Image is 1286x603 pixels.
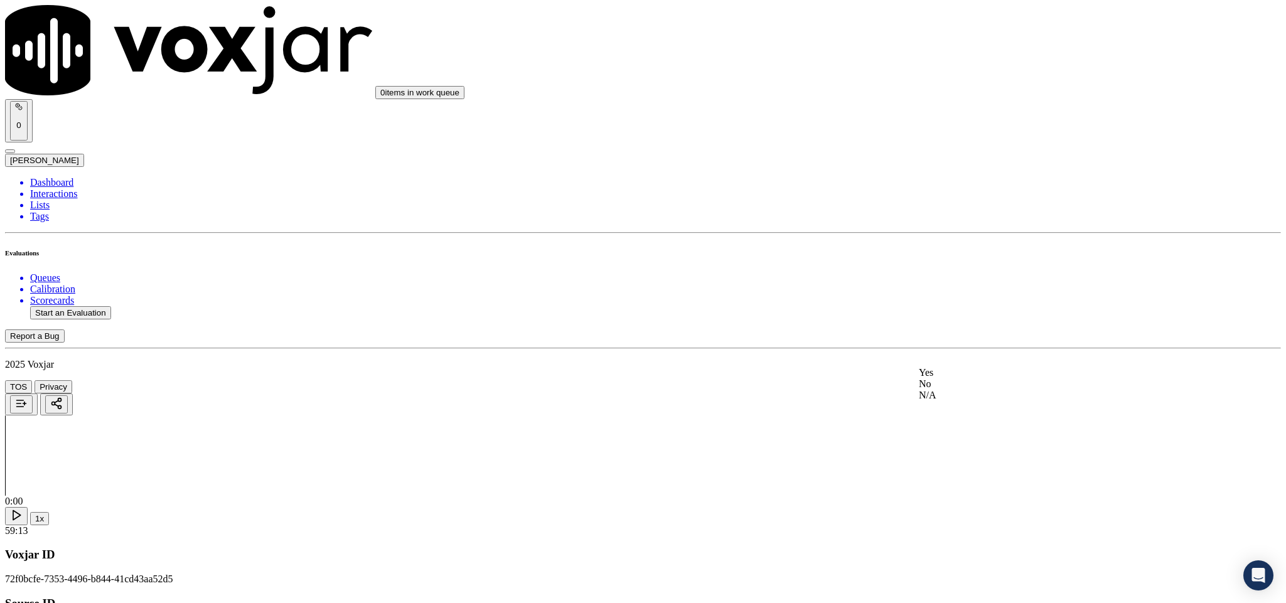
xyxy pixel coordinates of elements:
[5,496,1281,507] div: 0:00
[30,284,1281,295] a: Calibration
[30,200,1281,211] a: Lists
[5,5,373,95] img: voxjar logo
[30,306,111,319] button: Start an Evaluation
[919,367,1213,378] div: Yes
[10,101,28,141] button: 0
[30,272,1281,284] a: Queues
[919,378,1213,390] div: No
[5,249,1281,257] h6: Evaluations
[10,156,79,165] span: [PERSON_NAME]
[30,512,49,525] button: 1x
[375,86,464,99] button: 0items in work queue
[35,380,72,393] button: Privacy
[5,380,32,393] button: TOS
[30,177,1281,188] a: Dashboard
[15,120,23,130] p: 0
[5,548,1281,562] h3: Voxjar ID
[919,390,1213,401] div: N/A
[30,295,1281,306] a: Scorecards
[5,154,84,167] button: [PERSON_NAME]
[5,525,1281,536] div: 59:13
[30,188,1281,200] a: Interactions
[5,359,1281,370] p: 2025 Voxjar
[5,574,1281,585] p: 72f0bcfe-7353-4496-b844-41cd43aa52d5
[1243,560,1273,590] div: Open Intercom Messenger
[5,329,65,343] button: Report a Bug
[5,99,33,142] button: 0
[30,211,1281,222] a: Tags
